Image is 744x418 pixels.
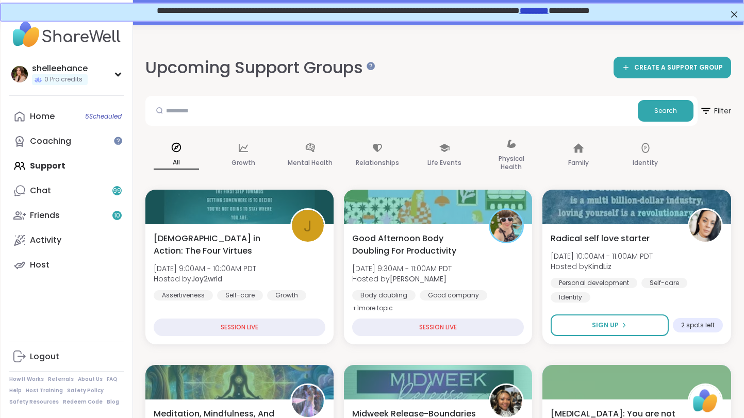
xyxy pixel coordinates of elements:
span: 5 Scheduled [85,112,122,121]
span: Radical self love starter [551,232,650,245]
span: CREATE A SUPPORT GROUP [634,63,723,72]
span: Sign Up [592,321,619,330]
p: Relationships [356,157,399,169]
p: Life Events [427,157,461,169]
p: Growth [232,157,255,169]
button: Sign Up [551,314,668,336]
span: [DATE] 9:00AM - 10:00AM PDT [154,263,256,274]
h2: Upcoming Support Groups [145,56,371,79]
img: ShareWell Nav Logo [9,16,124,53]
iframe: Spotlight [367,62,375,70]
a: Home5Scheduled [9,104,124,129]
span: Filter [700,98,731,123]
a: Safety Resources [9,398,59,406]
a: Friends10 [9,203,124,228]
span: [DATE] 9:30AM - 11:00AM PDT [352,263,452,274]
div: Growth [267,290,306,300]
span: 2 spots left [681,321,715,329]
a: Redeem Code [63,398,103,406]
div: Friends [30,210,60,221]
b: [PERSON_NAME] [390,274,447,284]
span: Hosted by [154,274,256,284]
div: Identity [551,292,590,303]
a: Logout [9,344,124,369]
div: Assertiveness [154,290,213,300]
p: Family [568,157,589,169]
div: SESSION LIVE [352,319,524,336]
p: Identity [633,157,658,169]
div: Activity [30,235,61,246]
a: CREATE A SUPPORT GROUP [614,57,731,78]
p: Physical Health [489,153,534,173]
b: KindLiz [588,261,611,272]
span: 10 [114,211,120,220]
span: Hosted by [551,261,653,272]
div: Coaching [30,136,71,147]
span: [DATE] 10:00AM - 11:00AM PDT [551,251,653,261]
p: Mental Health [288,157,333,169]
a: Coaching [9,129,124,154]
img: Adrienne_QueenOfTheDawn [490,210,522,242]
img: lyssa [292,385,324,417]
span: J [304,214,312,238]
img: ShareWell [689,385,721,417]
a: Activity [9,228,124,253]
iframe: Spotlight [114,137,122,145]
div: Self-care [217,290,263,300]
button: Filter [700,96,731,126]
a: About Us [78,376,103,383]
div: Chat [30,185,51,196]
a: Safety Policy [67,387,104,394]
b: Joy2wrld [191,274,222,284]
button: Search [638,100,693,122]
div: shelleehance [32,63,88,74]
span: [DEMOGRAPHIC_DATA] in Action: The Four Virtues [154,232,279,257]
a: Host Training [26,387,63,394]
img: Shawnti [490,385,522,417]
span: Search [654,106,677,115]
span: 99 [113,187,121,195]
div: SESSION LIVE [154,319,325,336]
div: Good company [420,290,487,300]
a: FAQ [107,376,118,383]
div: Home [30,111,55,122]
span: 0 Pro credits [44,75,82,84]
div: Host [30,259,49,271]
div: Body doubling [352,290,416,300]
img: KindLiz [689,210,721,242]
div: Self-care [641,278,687,288]
a: Host [9,253,124,277]
p: All [154,156,199,170]
img: shelleehance [11,66,28,82]
a: Help [9,387,22,394]
div: Personal development [551,278,637,288]
span: Hosted by [352,274,452,284]
a: Chat99 [9,178,124,203]
span: Good Afternoon Body Doubling For Productivity [352,232,477,257]
a: Referrals [48,376,74,383]
a: Blog [107,398,119,406]
div: Logout [30,351,59,362]
a: How It Works [9,376,44,383]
